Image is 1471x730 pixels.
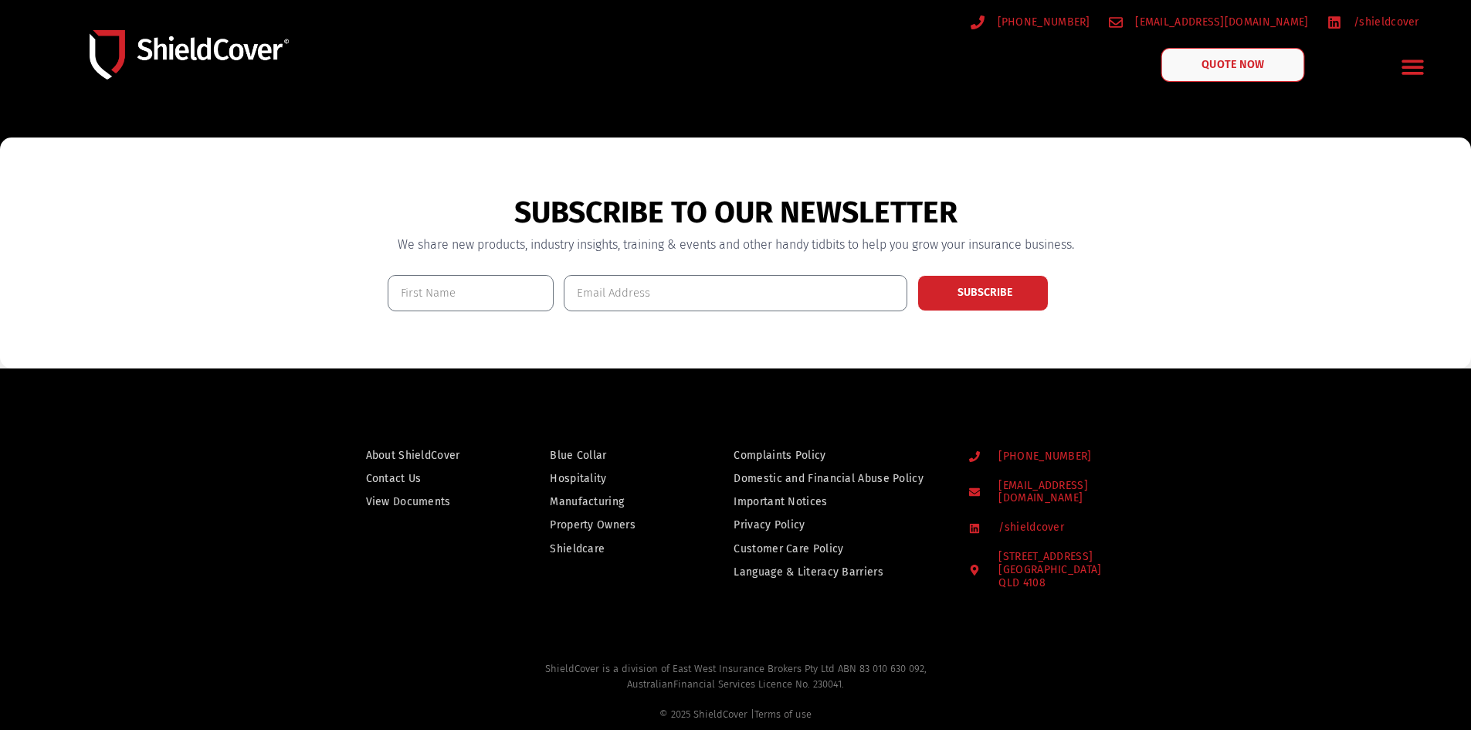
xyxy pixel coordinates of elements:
[995,551,1101,589] span: [STREET_ADDRESS]
[734,539,843,559] span: Customer Care Policy
[1395,49,1432,85] div: Menu Toggle
[366,469,422,488] span: Contact Us
[673,678,844,690] span: Financial Services Licence No. 230041.
[550,446,667,465] a: Blue Collar
[366,446,484,465] a: About ShieldCover
[995,521,1064,535] span: /shieldcover
[366,446,460,465] span: About ShieldCover
[958,287,1012,298] span: SUBSCRIBE
[1350,12,1419,32] span: /shieldcover
[734,562,939,582] a: Language & Literacy Barriers
[998,564,1101,590] div: [GEOGRAPHIC_DATA]
[994,12,1090,32] span: [PHONE_NUMBER]
[27,707,1444,722] div: © 2025 ShieldCover |
[971,12,1090,32] a: [PHONE_NUMBER]
[995,480,1157,506] span: [EMAIL_ADDRESS][DOMAIN_NAME]
[550,515,636,535] span: Property Owners
[1202,59,1263,70] span: QUOTE NOW
[550,539,667,559] a: Shieldcare
[1327,12,1419,32] a: /shieldcover
[969,521,1158,535] a: /shieldcover
[27,677,1444,722] div: Australian
[550,446,606,465] span: Blue Collar
[734,469,939,488] a: Domestic and Financial Abuse Policy
[550,492,624,511] span: Manufacturing
[1131,12,1308,32] span: [EMAIL_ADDRESS][DOMAIN_NAME]
[388,195,1084,231] h2: SUBSCRIBE TO OUR NEWSLETTER
[734,492,939,511] a: Important Notices
[917,275,1049,311] button: SUBSCRIBE
[388,275,554,311] input: First Name
[734,539,939,559] a: Customer Care Policy
[754,708,812,720] a: Terms of use
[734,562,883,582] span: Language & Literacy Barriers
[734,446,939,465] a: Complaints Policy
[734,515,805,535] span: Privacy Policy
[1168,178,1471,730] iframe: LiveChat chat widget
[90,30,289,79] img: Shield-Cover-Underwriting-Australia-logo-full
[550,539,605,559] span: Shieldcare
[734,492,827,511] span: Important Notices
[366,492,484,511] a: View Documents
[564,275,907,311] input: Email Address
[734,469,924,488] span: Domestic and Financial Abuse Policy
[388,239,1084,251] h3: We share new products, industry insights, training & events and other handy tidbits to help you g...
[550,469,667,488] a: Hospitality
[734,515,939,535] a: Privacy Policy
[1161,48,1304,82] a: QUOTE NOW
[1109,12,1309,32] a: [EMAIL_ADDRESS][DOMAIN_NAME]
[995,450,1091,463] span: [PHONE_NUMBER]
[550,515,667,535] a: Property Owners
[27,661,1444,722] h2: ShieldCover is a division of East West Insurance Brokers Pty Ltd ABN 83 010 630 092,
[969,450,1158,463] a: [PHONE_NUMBER]
[366,492,451,511] span: View Documents
[734,446,825,465] span: Complaints Policy
[969,480,1158,506] a: [EMAIL_ADDRESS][DOMAIN_NAME]
[550,492,667,511] a: Manufacturing
[366,469,484,488] a: Contact Us
[550,469,606,488] span: Hospitality
[998,577,1101,590] div: QLD 4108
